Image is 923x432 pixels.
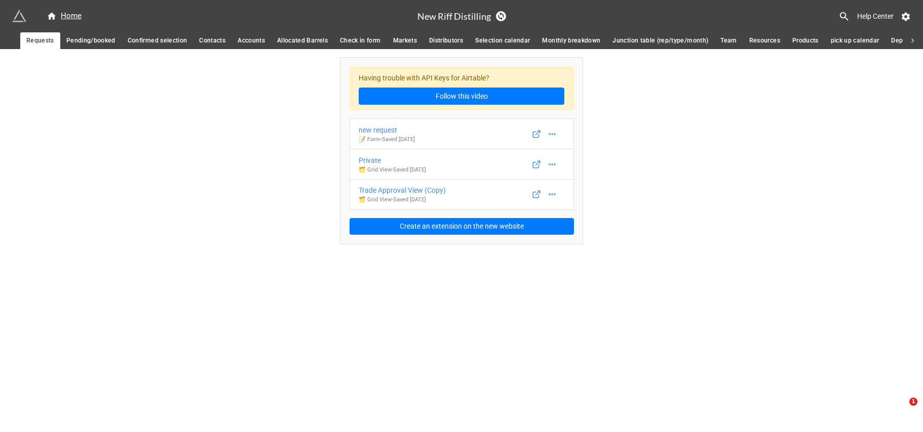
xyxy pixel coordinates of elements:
[475,35,530,46] span: Selection calendar
[831,35,879,46] span: pick up calendar
[350,67,574,111] div: Having trouble with API Keys for Airtable?
[850,7,901,25] a: Help Center
[26,35,54,46] span: Requests
[340,35,381,46] span: Check in form
[393,35,417,46] span: Markets
[612,35,708,46] span: Junction table (rep/type/month)
[47,10,82,22] div: Home
[359,166,426,174] p: 🗂️ Grid View - Saved [DATE]
[66,35,116,46] span: Pending/booked
[277,35,328,46] span: Allocated Barrels
[199,35,225,46] span: Contacts
[720,35,737,46] span: Team
[12,9,26,23] img: miniextensions-icon.73ae0678.png
[359,196,446,204] p: 🗂️ Grid View - Saved [DATE]
[359,185,446,196] div: Trade Approval View (Copy)
[359,136,415,144] p: 📝 Form - Saved [DATE]
[792,35,819,46] span: Products
[350,218,574,235] button: Create an extension on the new website
[359,155,426,166] div: Private
[417,12,491,21] h3: New Riff Distilling
[238,35,265,46] span: Accounts
[496,11,506,21] a: Sync Base Structure
[128,35,187,46] span: Confirmed selection
[429,35,463,46] span: Distributors
[909,398,917,406] span: 1
[542,35,600,46] span: Monthly breakdown
[889,398,913,422] iframe: Intercom live chat
[20,32,903,49] div: scrollable auto tabs example
[350,149,574,180] a: Private🗂️ Grid View-Saved [DATE]
[350,179,574,210] a: Trade Approval View (Copy)🗂️ Grid View-Saved [DATE]
[350,118,574,149] a: new request📝 Form-Saved [DATE]
[749,35,780,46] span: Resources
[41,10,88,22] a: Home
[359,88,564,105] a: Follow this video
[359,124,415,136] div: new request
